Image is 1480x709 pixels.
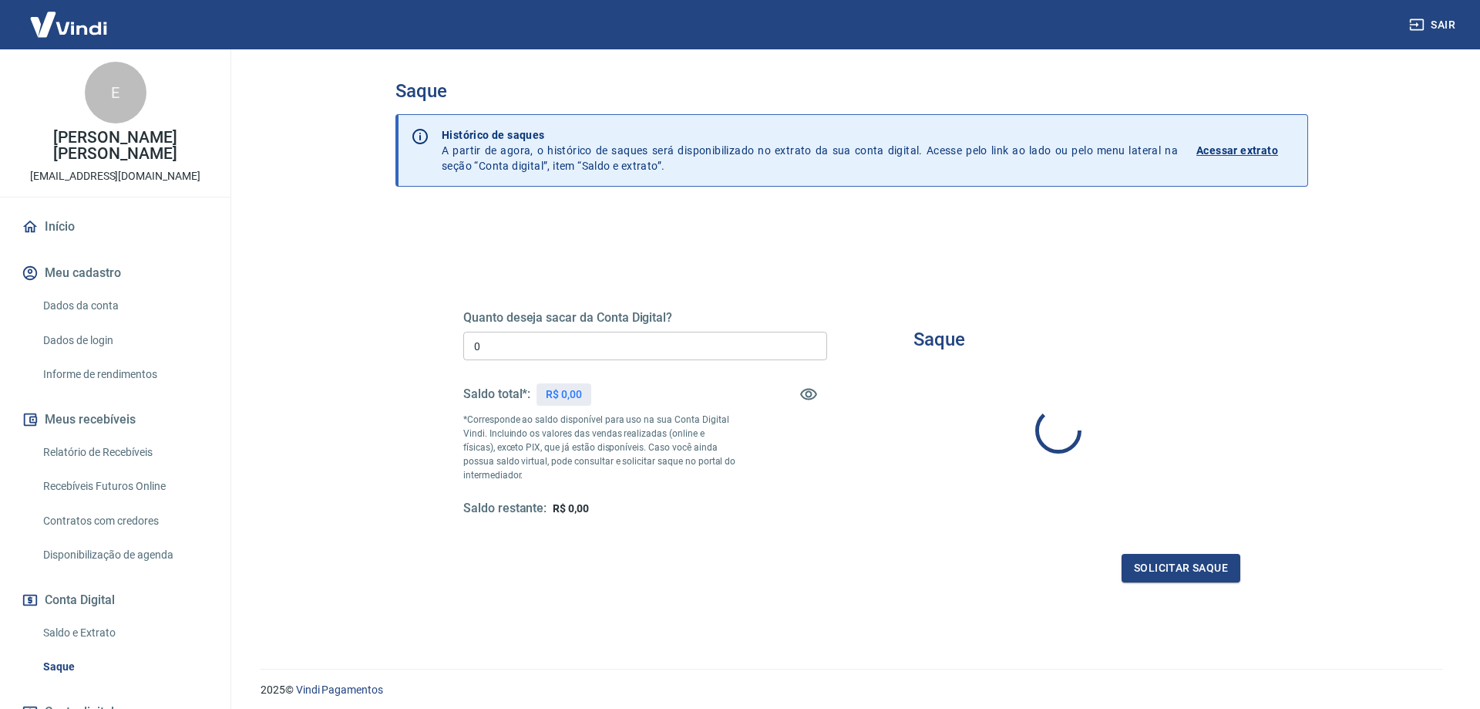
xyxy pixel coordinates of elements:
p: Acessar extrato [1196,143,1278,158]
img: Vindi [18,1,119,48]
h3: Saque [913,329,965,350]
button: Conta Digital [18,583,212,617]
a: Informe de rendimentos [37,359,212,390]
a: Dados de login [37,325,212,356]
div: E [85,62,146,123]
span: R$ 0,00 [553,502,589,515]
a: Recebíveis Futuros Online [37,471,212,502]
h5: Quanto deseja sacar da Conta Digital? [463,310,827,326]
a: Saque [37,651,212,683]
p: 2025 © [261,682,1443,698]
button: Sair [1406,11,1461,39]
a: Contratos com credores [37,505,212,537]
a: Vindi Pagamentos [296,684,383,696]
p: *Corresponde ao saldo disponível para uso na sua Conta Digital Vindi. Incluindo os valores das ve... [463,413,736,482]
a: Dados da conta [37,290,212,322]
a: Saldo e Extrato [37,617,212,649]
p: [EMAIL_ADDRESS][DOMAIN_NAME] [30,168,200,184]
p: A partir de agora, o histórico de saques será disponibilizado no extrato da sua conta digital. Ac... [442,127,1178,174]
a: Disponibilização de agenda [37,539,212,571]
a: Relatório de Recebíveis [37,437,212,468]
h3: Saque [395,80,1308,102]
h5: Saldo total*: [463,387,530,402]
button: Solicitar saque [1122,554,1240,582]
button: Meu cadastro [18,256,212,290]
a: Acessar extrato [1196,127,1295,174]
p: Histórico de saques [442,127,1178,143]
a: Início [18,210,212,244]
p: [PERSON_NAME] [PERSON_NAME] [12,130,218,162]
button: Meus recebíveis [18,403,212,437]
h5: Saldo restante: [463,501,547,517]
p: R$ 0,00 [546,387,582,403]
